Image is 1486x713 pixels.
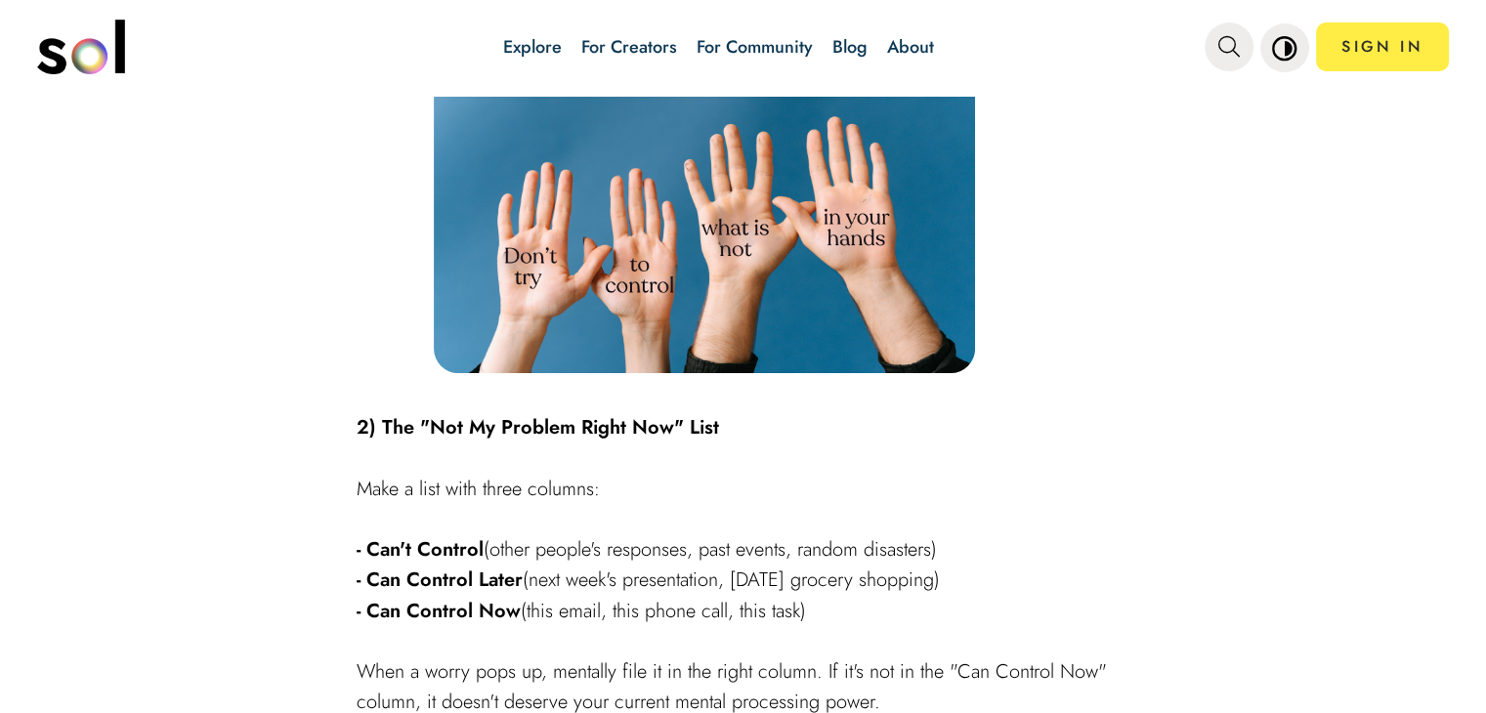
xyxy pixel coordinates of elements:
strong: - Can Control Later [357,566,523,594]
span: (next week's presentation, [DATE] grocery shopping) [523,566,940,594]
span: Make a list with three columns: [357,475,600,503]
a: For Creators [581,34,677,60]
strong: - Can Control Now [357,597,521,625]
a: Blog [832,34,868,60]
strong: 2) The "Not My Problem Right Now" List [357,413,719,441]
a: For Community [697,34,813,60]
a: SIGN IN [1316,22,1449,71]
nav: main navigation [37,13,1449,81]
img: AD_4nXd9QO3mvtjH_hlL5J_8FkBt525xp1dpsJwu1ysTZaj88YOQ-DbOBJbB_LxEc47_bRnDJEbDk_4AWr2oGMztXsVO0fcjX... [434,68,975,372]
span: (this email, this phone call, this task) [521,597,806,625]
span: (other people's responses, past events, random disasters) [484,535,937,564]
a: Explore [503,34,562,60]
img: logo [37,20,125,74]
a: About [887,34,934,60]
strong: - Can't Control [357,535,484,564]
